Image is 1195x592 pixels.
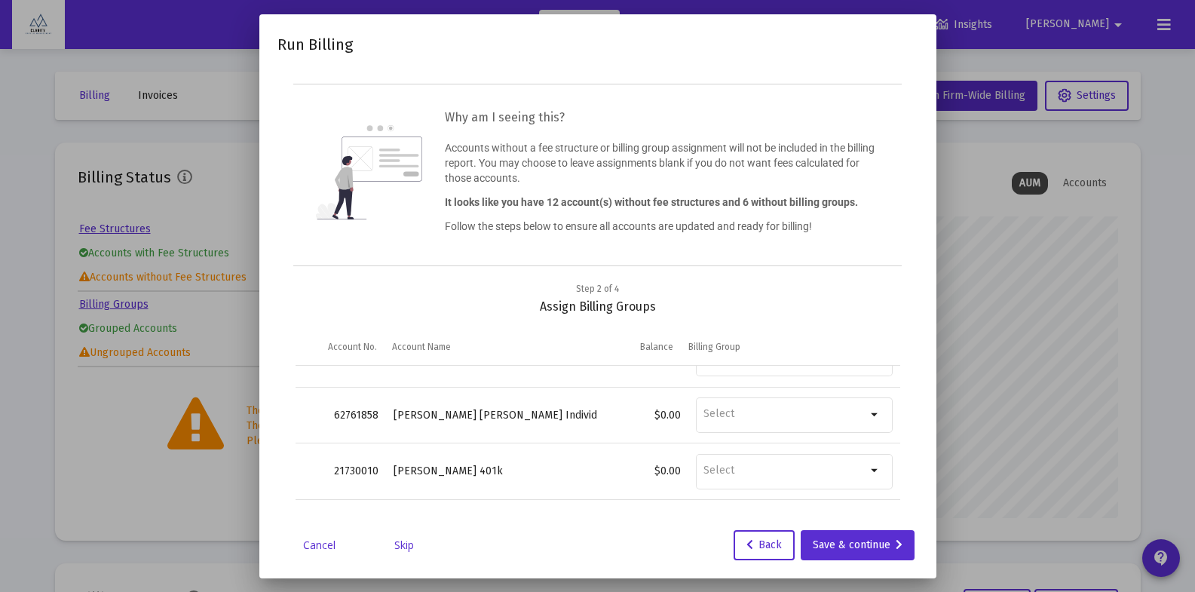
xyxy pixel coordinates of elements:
div: Account No. [328,341,377,353]
div: Account Name [392,341,451,353]
div: Step 2 of 4 [576,281,619,296]
td: Column Account No. [296,330,385,366]
input: Billing Group [703,407,866,421]
p: Follow the steps below to ensure all accounts are updated and ready for billing! [445,219,879,234]
div: Billing Group [688,341,740,353]
td: 89820323 [296,500,386,557]
div: $0.00 [605,464,680,479]
h3: Why am I seeing this? [445,107,879,128]
div: Balance [640,341,673,353]
button: Save & continue [801,530,915,560]
input: Billing Group [703,464,866,477]
a: Cancel [282,538,357,553]
td: 62761858 [296,387,386,443]
span: Back [746,538,782,551]
td: Column Account Name [385,330,592,366]
div: Data grid [296,330,900,556]
div: [PERSON_NAME] [PERSON_NAME] Individual 401k [394,408,590,423]
p: Accounts without a fee structure or billing group assignment will not be included in the billing ... [445,140,879,186]
td: Column Balance [592,330,681,366]
div: [PERSON_NAME] 401k [394,464,590,479]
button: Back [734,530,795,560]
a: Skip [366,538,442,553]
td: 21730010 [296,443,386,500]
div: $0.00 [605,408,680,423]
td: Column Billing Group [681,330,888,366]
p: It looks like you have 12 account(s) without fee structures and 6 without billing groups. [445,195,879,210]
img: question [316,125,422,220]
mat-icon: arrow_drop_down [866,462,884,480]
div: Assign Billing Groups [296,281,900,314]
div: Save & continue [813,530,902,560]
mat-icon: arrow_drop_down [866,406,884,424]
h2: Run Billing [277,32,353,57]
